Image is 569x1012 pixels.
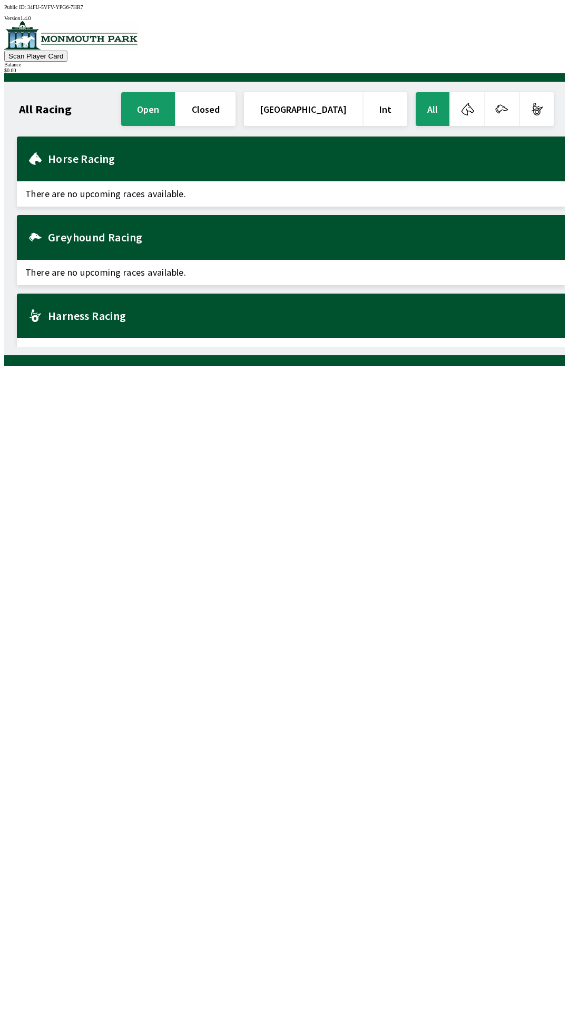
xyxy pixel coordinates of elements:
button: Int [364,92,407,126]
span: There are no upcoming races available. [17,338,565,363]
div: Balance [4,62,565,67]
button: closed [176,92,236,126]
span: 34FU-5VFV-YPG6-7HR7 [27,4,83,10]
button: open [121,92,175,126]
div: Version 1.4.0 [4,15,565,21]
button: All [416,92,449,126]
h1: All Racing [19,105,72,113]
span: There are no upcoming races available. [17,181,565,207]
img: venue logo [4,21,138,50]
button: [GEOGRAPHIC_DATA] [244,92,362,126]
span: There are no upcoming races available. [17,260,565,285]
h2: Horse Racing [48,154,556,163]
div: $ 0.00 [4,67,565,73]
button: Scan Player Card [4,51,67,62]
h2: Harness Racing [48,312,556,320]
h2: Greyhound Racing [48,233,556,241]
div: Public ID: [4,4,565,10]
